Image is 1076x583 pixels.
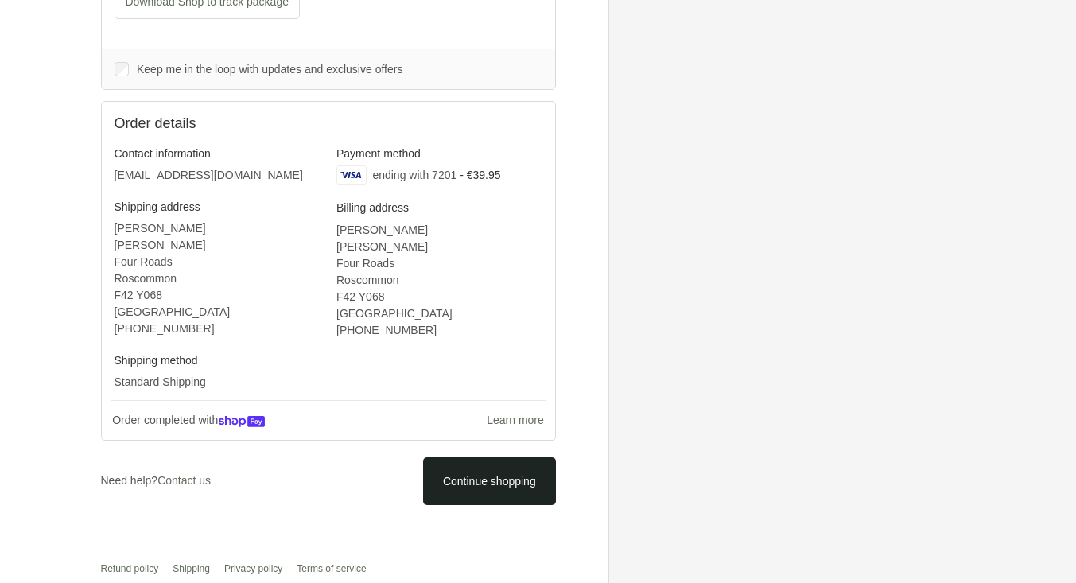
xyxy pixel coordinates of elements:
h3: Billing address [336,200,542,215]
h3: Shipping address [115,200,320,214]
a: Continue shopping [423,457,555,504]
h3: Payment method [336,146,542,161]
p: Order completed with [111,410,485,431]
span: Continue shopping [443,475,536,488]
span: ending with 7201 [372,169,456,181]
h3: Contact information [115,146,320,161]
a: Contact us [157,474,211,487]
a: Refund policy [101,563,159,574]
h2: Order details [115,115,328,133]
a: Privacy policy [224,563,282,574]
bdo: [EMAIL_ADDRESS][DOMAIN_NAME] [115,169,303,181]
p: Standard Shipping [115,374,320,391]
h3: Shipping method [115,353,320,367]
a: Shipping [173,563,210,574]
address: [PERSON_NAME] [PERSON_NAME] Four Roads Roscommon F42 Y068 [GEOGRAPHIC_DATA] ‎[PHONE_NUMBER] [336,222,542,339]
a: Terms of service [297,563,366,574]
a: Learn more about Shop Pay [485,411,546,429]
span: - €39.95 [460,169,500,181]
address: [PERSON_NAME] [PERSON_NAME] Four Roads Roscommon F42 Y068 [GEOGRAPHIC_DATA] ‎[PHONE_NUMBER] [115,220,320,337]
p: Need help? [101,472,212,489]
span: Keep me in the loop with updates and exclusive offers [137,63,402,76]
